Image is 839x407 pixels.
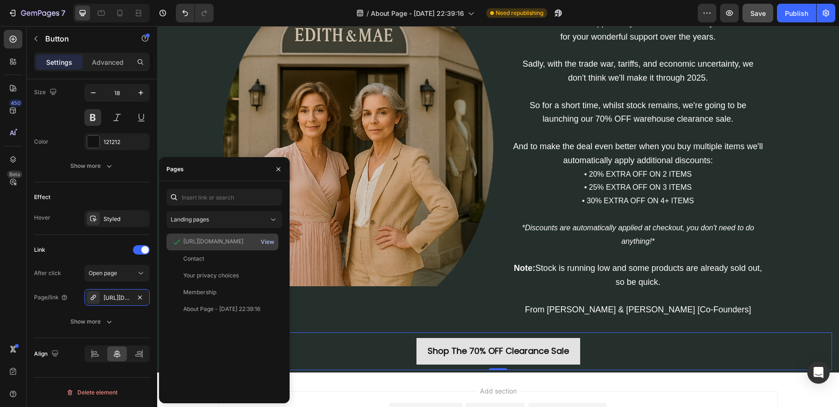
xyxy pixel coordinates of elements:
div: Button [19,293,40,302]
span: Sadly, with the trade war, tariffs, and economic uncertainty, we don't think we'll make it throug... [365,33,596,56]
span: Stock is running low and some products are already sold out, so be quick. [357,237,605,261]
p: Button [45,33,125,44]
button: Delete element [34,385,150,400]
div: Open Intercom Messenger [807,361,830,384]
span: Save [750,9,766,17]
span: Need republishing [496,9,543,17]
span: • 20% EXTRA OFF ON 2 ITEMS [427,144,535,152]
button: View [260,235,275,248]
i: *Discounts are automatically applied at checkout, you don't need to do anything!* [365,198,597,219]
button: Landing pages [166,211,282,228]
button: Show more [34,158,150,174]
div: Beta [7,171,22,178]
span: From [PERSON_NAME] & [PERSON_NAME] [Co-Founders] [367,279,594,288]
div: Your privacy choices [183,271,239,280]
span: And to make the deal even better when you buy multiple items we'll automatically apply additional... [356,116,606,139]
button: Save [742,4,773,22]
iframe: Design area [157,26,839,407]
div: Delete element [66,387,118,398]
a: Shop The 70% OFF Clearance Sale [259,312,423,338]
div: Hover [34,214,50,222]
div: Align [34,348,61,360]
input: Insert link or search [166,189,282,206]
div: Styled [104,215,147,223]
div: Show more [70,317,114,326]
span: Landing pages [171,216,209,223]
div: Pages [166,165,184,173]
span: • 25% EXTRA OFF ON 3 ITEMS [427,157,535,165]
div: Page/link [34,293,68,302]
div: Size [34,86,59,99]
span: About Page - [DATE] 22:39:16 [371,8,464,18]
div: Color [34,138,49,146]
div: About Page - [DATE] 22:39:16 [183,305,260,313]
div: 450 [9,99,22,107]
div: Show more [70,161,114,171]
div: View [261,238,274,246]
p: Settings [46,57,72,67]
div: Link [34,246,45,254]
div: Add blank section [382,380,439,390]
div: Contact [183,255,204,263]
strong: Note: [357,237,378,247]
div: [URL][DOMAIN_NAME] [104,294,131,302]
div: 121212 [104,138,147,146]
span: Add section [319,360,363,370]
p: Shop The 70% OFF Clearance Sale [270,317,412,332]
span: So for a short time, whilst stock remains, we're going to be launching our 70% OFF warehouse clea... [373,75,589,98]
div: After click [34,269,61,277]
div: Generate layout [314,380,363,390]
div: [URL][DOMAIN_NAME] [183,237,243,246]
div: Publish [785,8,808,18]
button: 7 [4,4,69,22]
div: Undo/Redo [176,4,214,22]
div: Effect [34,193,50,201]
p: Advanced [92,57,124,67]
div: Choose templates [241,380,297,390]
button: Publish [777,4,816,22]
button: Show more [34,313,150,330]
p: 7 [61,7,65,19]
span: / [367,8,369,18]
button: Open page [84,265,150,282]
span: Open page [89,269,117,276]
span: • 30% EXTRA OFF ON 4+ ITEMS [425,171,537,179]
div: Membership [183,288,216,297]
